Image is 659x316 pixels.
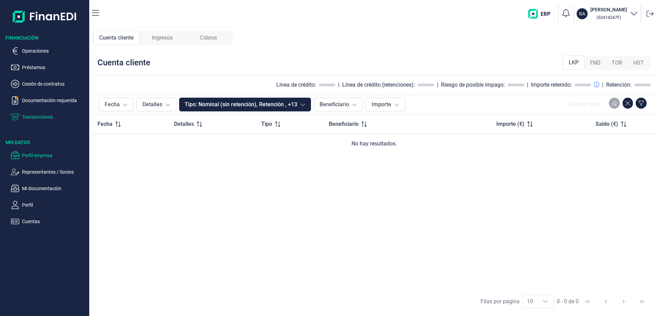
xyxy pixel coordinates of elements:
[437,81,438,89] div: |
[527,81,528,89] div: |
[612,59,622,67] span: TOR
[11,113,86,121] button: Transacciones
[342,81,415,88] div: Línea de crédito (retenciones):
[537,295,554,308] div: Choose
[590,6,627,13] h3: [PERSON_NAME]
[13,6,77,28] img: Logo de aplicación
[22,63,86,72] p: Préstamos
[602,81,603,89] div: |
[579,293,596,310] button: First Page
[97,140,651,148] div: No hay resultados.
[634,293,650,310] button: Last Page
[200,34,217,42] span: Cobros
[366,98,405,111] button: Importe
[22,47,86,55] p: Operaciones
[628,56,649,70] div: HST
[569,58,579,67] span: LKP
[314,98,363,111] button: Beneficiario
[22,168,86,176] p: Representantes / Socios
[93,31,139,45] div: Cuenta cliente
[441,81,505,88] div: Riesgo de posible impago:
[11,168,86,176] button: Representantes / Socios
[11,184,86,193] button: Mi documentación
[615,293,632,310] button: Next Page
[531,81,572,88] div: Importe retenido:
[22,151,86,160] p: Perfil empresa
[496,120,524,128] span: Importe (€)
[606,81,632,88] div: Retención:
[22,113,86,121] p: Transacciones
[276,81,316,88] div: Línea de crédito:
[590,59,601,67] span: FND
[481,297,520,306] div: Filas por página
[22,96,86,105] p: Documentación requerida
[596,120,618,128] span: Saldo (€)
[179,98,311,111] button: Tipo: Nominal (sin retención), Retención , +13
[11,217,86,226] button: Cuentas
[185,31,231,45] div: Cobros
[597,15,621,20] small: Copiar cif
[22,217,86,226] p: Cuentas
[11,63,86,72] button: Préstamos
[11,80,86,88] button: Cesión de contratos
[633,59,644,67] span: HST
[139,31,185,45] div: Ingresos
[22,201,86,209] p: Perfil
[585,56,606,70] div: FND
[11,201,86,209] button: Perfil
[22,184,86,193] p: Mi documentación
[528,9,555,19] img: erp
[577,6,638,21] button: RA[PERSON_NAME] (52414247F)
[152,34,173,42] span: Ingresos
[174,120,194,128] span: Detalles
[606,56,628,70] div: TOR
[99,34,134,42] span: Cuenta cliente
[11,151,86,160] button: Perfil empresa
[579,10,585,17] p: RA
[563,55,585,70] div: LKP
[557,299,579,304] span: 0 - 0 de 0
[97,57,150,68] div: Cuenta cliente
[137,98,176,111] button: Detalles
[598,293,614,310] button: Previous Page
[261,120,272,128] span: Tipo
[11,96,86,105] button: Documentación requerida
[97,120,113,128] span: Fecha
[22,80,86,88] p: Cesión de contratos
[11,47,86,55] button: Operaciones
[338,81,339,89] div: |
[329,120,359,128] span: Beneficiario
[99,98,134,111] button: Fecha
